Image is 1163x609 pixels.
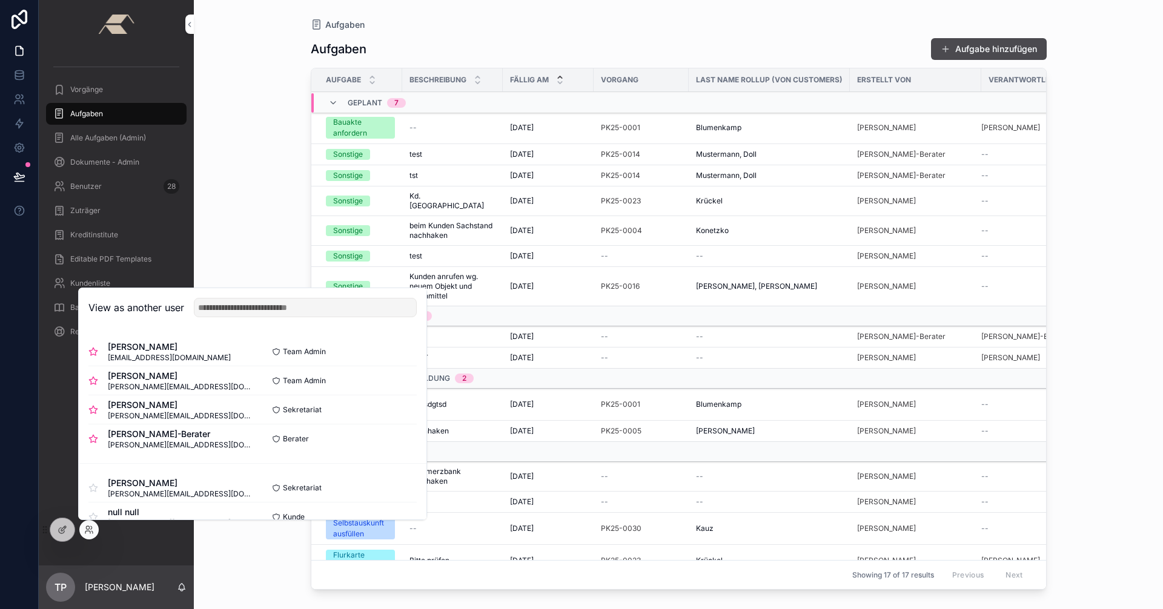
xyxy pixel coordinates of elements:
[510,353,534,363] span: [DATE]
[70,206,101,216] span: Zuträger
[70,133,146,143] span: Alle Aufgaben (Admin)
[510,400,534,409] span: [DATE]
[601,332,681,341] a: --
[409,171,418,180] span: tst
[989,75,1058,85] span: Verantwortlich
[857,400,974,409] a: [PERSON_NAME]
[510,123,534,133] span: [DATE]
[696,472,843,481] a: --
[696,281,843,291] a: [PERSON_NAME], [PERSON_NAME]
[409,221,495,240] a: beim Kunden Sachstand nachhaken
[46,321,187,343] a: Rechnungen
[981,251,989,261] span: --
[70,109,103,119] span: Aufgaben
[409,556,449,565] span: Bitte prüfen
[311,19,365,31] a: Aufgaben
[601,150,681,159] a: PK25-0014
[857,332,974,341] a: [PERSON_NAME]-Berater
[283,434,309,444] span: Berater
[601,556,681,565] a: PK25-0023
[409,191,495,211] span: Kd. [GEOGRAPHIC_DATA]
[857,281,974,291] a: [PERSON_NAME]
[601,196,681,206] a: PK25-0023
[981,556,1040,565] a: [PERSON_NAME]
[981,400,989,409] span: --
[601,226,642,235] a: PK25-0004
[696,150,843,159] a: Mustermann, Doll
[601,426,641,436] a: PK25-0005
[333,550,388,571] div: Flurkarte anfordern
[409,426,449,436] span: Nachhaken
[46,176,187,197] a: Benutzer28
[601,472,608,481] span: --
[510,150,586,159] a: [DATE]
[857,196,974,206] a: [PERSON_NAME]
[601,497,681,507] a: --
[696,332,843,341] a: --
[46,224,187,246] a: Kreditinstitute
[46,272,187,294] a: Kundenliste
[696,332,703,341] span: --
[326,225,395,236] a: Sonstige
[283,405,322,415] span: Sekretariat
[981,426,989,436] span: --
[696,251,703,261] span: --
[981,332,1067,341] a: [PERSON_NAME]-Berater
[857,196,916,206] a: [PERSON_NAME]
[601,524,641,533] a: PK25-0030
[510,426,534,436] span: [DATE]
[601,556,641,565] a: PK25-0023
[46,127,187,149] a: Alle Aufgaben (Admin)
[696,497,843,507] a: --
[696,400,843,409] a: Blumenkamp
[696,497,703,507] span: --
[510,556,586,565] a: [DATE]
[696,426,755,436] span: [PERSON_NAME]
[857,556,916,565] span: [PERSON_NAME]
[981,171,1067,180] a: --
[981,123,1040,133] span: [PERSON_NAME]
[857,171,946,180] a: [PERSON_NAME]-Berater
[510,472,586,481] a: [DATE]
[326,518,395,539] a: Selbstauskunft ausfüllen
[39,48,194,358] div: scrollable content
[510,196,534,206] span: [DATE]
[70,182,102,191] span: Benutzer
[326,281,395,292] a: Sonstige
[409,556,495,565] a: Bitte prüfen
[696,251,843,261] a: --
[696,472,703,481] span: --
[857,497,916,507] span: [PERSON_NAME]
[70,157,139,167] span: Dokumente - Admin
[510,497,534,507] span: [DATE]
[326,170,395,181] a: Sonstige
[857,123,916,133] span: [PERSON_NAME]
[857,426,974,436] a: [PERSON_NAME]
[108,428,253,440] span: [PERSON_NAME]-Berater
[696,123,741,133] span: Blumenkamp
[333,149,363,160] div: Sonstige
[857,226,974,235] a: [PERSON_NAME]
[981,251,1067,261] a: --
[510,524,586,533] a: [DATE]
[601,171,681,180] a: PK25-0014
[108,353,231,363] span: [EMAIL_ADDRESS][DOMAIN_NAME]
[98,15,134,34] img: App logo
[108,411,253,421] span: [PERSON_NAME][EMAIL_ADDRESS][DOMAIN_NAME]
[696,426,843,436] a: [PERSON_NAME]
[510,196,586,206] a: [DATE]
[981,497,989,507] span: --
[857,281,916,291] span: [PERSON_NAME]
[510,123,586,133] a: [DATE]
[70,278,110,288] span: Kundenliste
[108,382,253,392] span: [PERSON_NAME][EMAIL_ADDRESS][DOMAIN_NAME]
[601,150,640,159] a: PK25-0014
[333,117,388,139] div: Bauakte anfordern
[981,150,1067,159] a: --
[852,570,934,580] span: Showing 17 of 17 results
[696,196,843,206] a: Krückel
[601,281,640,291] a: PK25-0016
[326,117,395,139] a: Bauakte anfordern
